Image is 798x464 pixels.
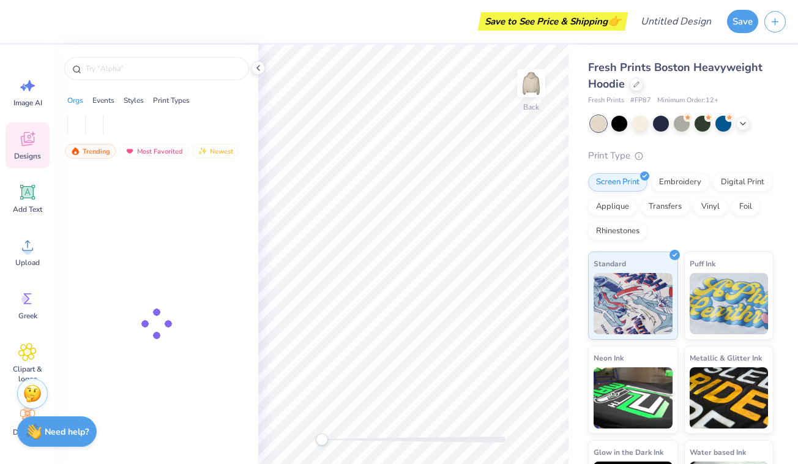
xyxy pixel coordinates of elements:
div: Newest [192,144,239,159]
span: Minimum Order: 12 + [657,95,718,106]
div: Embroidery [651,173,709,192]
span: Designs [14,151,41,161]
input: Try "Alpha" [84,62,241,75]
div: Print Type [588,149,774,163]
div: Screen Print [588,173,647,192]
span: Puff Ink [690,257,715,270]
div: Vinyl [693,198,728,216]
span: Image AI [13,98,42,108]
div: Orgs [67,95,83,106]
div: Trending [65,144,116,159]
span: Add Text [13,204,42,214]
img: Standard [594,273,673,334]
span: Greek [18,311,37,321]
img: trending.gif [70,147,80,155]
div: Rhinestones [588,222,647,241]
img: Back [519,71,543,95]
div: Accessibility label [316,433,328,446]
img: Metallic & Glitter Ink [690,367,769,428]
input: Untitled Design [631,9,721,34]
span: Clipart & logos [7,364,48,384]
img: Neon Ink [594,367,673,428]
img: most_fav.gif [125,147,135,155]
div: Events [92,95,114,106]
span: Standard [594,257,626,270]
div: Digital Print [713,173,772,192]
span: Fresh Prints Boston Heavyweight Hoodie [588,60,763,91]
span: Glow in the Dark Ink [594,446,663,458]
span: # FP87 [630,95,651,106]
span: Metallic & Glitter Ink [690,351,762,364]
div: Applique [588,198,637,216]
strong: Need help? [45,426,89,438]
img: Puff Ink [690,273,769,334]
span: 👉 [608,13,621,28]
img: newest.gif [198,147,207,155]
div: Transfers [641,198,690,216]
button: Save [727,10,758,33]
span: Decorate [13,427,42,437]
div: Most Favorited [119,144,188,159]
div: Print Types [153,95,190,106]
span: Neon Ink [594,351,624,364]
span: Water based Ink [690,446,746,458]
span: Fresh Prints [588,95,624,106]
div: Foil [731,198,760,216]
span: Upload [15,258,40,268]
div: Save to See Price & Shipping [481,12,625,31]
div: Styles [124,95,144,106]
div: Back [523,102,539,113]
